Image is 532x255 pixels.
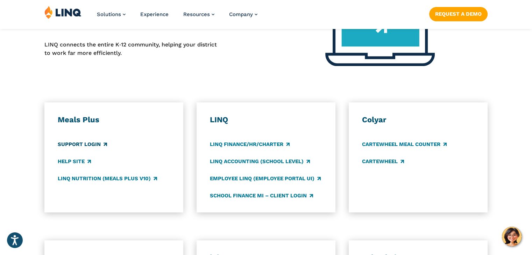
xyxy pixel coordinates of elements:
[183,11,210,17] span: Resources
[210,192,313,199] a: School Finance MI – Client Login
[362,140,447,148] a: CARTEWHEEL Meal Counter
[229,11,257,17] a: Company
[58,175,157,182] a: LINQ Nutrition (Meals Plus v10)
[362,115,474,125] h3: Colyar
[429,6,488,21] nav: Button Navigation
[58,158,91,165] a: Help Site
[97,11,126,17] a: Solutions
[210,158,310,165] a: LINQ Accounting (school level)
[44,6,81,19] img: LINQ | K‑12 Software
[97,6,257,29] nav: Primary Navigation
[58,140,107,148] a: Support Login
[183,11,214,17] a: Resources
[210,175,321,182] a: Employee LINQ (Employee Portal UI)
[429,7,488,21] a: Request a Demo
[362,158,404,165] a: CARTEWHEEL
[502,227,522,246] button: Hello, have a question? Let’s chat.
[58,115,170,125] h3: Meals Plus
[229,11,253,17] span: Company
[210,140,290,148] a: LINQ Finance/HR/Charter
[140,11,169,17] a: Experience
[44,41,221,58] p: LINQ connects the entire K‑12 community, helping your district to work far more efficiently.
[97,11,121,17] span: Solutions
[210,115,322,125] h3: LINQ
